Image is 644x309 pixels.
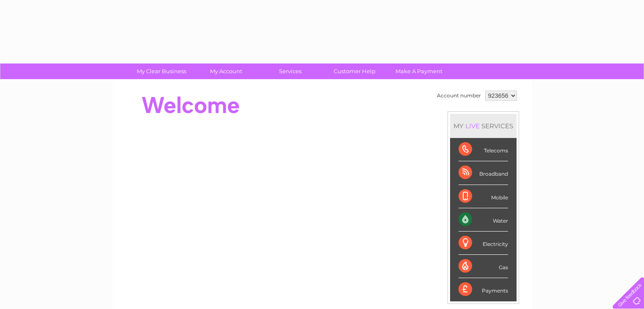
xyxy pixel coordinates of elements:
[450,114,517,138] div: MY SERVICES
[320,63,390,79] a: Customer Help
[459,161,508,185] div: Broadband
[255,63,325,79] a: Services
[459,255,508,278] div: Gas
[459,278,508,301] div: Payments
[459,138,508,161] div: Telecoms
[127,63,196,79] a: My Clear Business
[191,63,261,79] a: My Account
[384,63,454,79] a: Make A Payment
[464,122,481,130] div: LIVE
[459,232,508,255] div: Electricity
[459,208,508,232] div: Water
[435,88,483,103] td: Account number
[459,185,508,208] div: Mobile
